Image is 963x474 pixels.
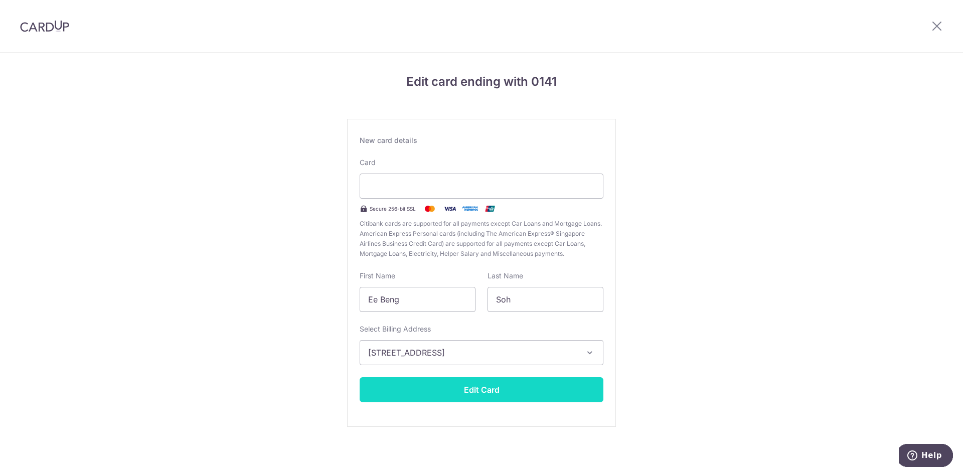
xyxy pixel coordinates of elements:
[370,205,416,213] span: Secure 256-bit SSL
[360,377,603,402] button: Edit Card
[23,7,43,16] span: Help
[360,157,376,168] label: Card
[488,287,603,312] input: Cardholder Last Name
[488,271,523,281] label: Last Name
[360,135,603,145] div: New card details
[368,180,595,192] iframe: Secure card payment input frame
[368,347,577,359] span: [STREET_ADDRESS]
[360,271,395,281] label: First Name
[360,287,475,312] input: Cardholder First Name
[899,444,953,469] iframe: Opens a widget where you can find more information
[360,219,603,259] span: Citibank cards are supported for all payments except Car Loans and Mortgage Loans. American Expre...
[360,324,431,334] label: Select Billing Address
[360,340,603,365] button: [STREET_ADDRESS]
[347,73,616,91] h4: Edit card ending with 0141
[420,203,440,215] img: Mastercard
[440,203,460,215] img: Visa
[20,20,69,32] img: CardUp
[460,203,480,215] img: .alt.amex
[480,203,500,215] img: .alt.unionpay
